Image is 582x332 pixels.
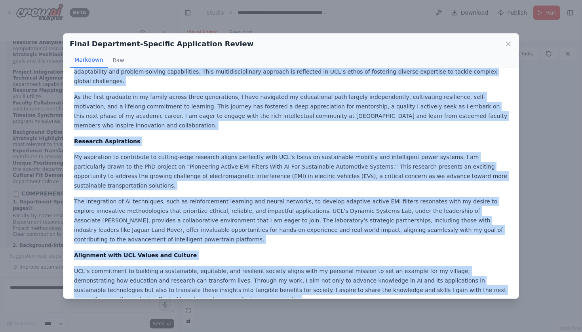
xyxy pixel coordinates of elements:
[74,252,197,258] strong: Alignment with UCL Values and Culture
[74,138,140,144] strong: Research Aspirations
[70,38,253,49] h2: Final Department-Specific Application Review
[74,197,508,244] p: The integration of AI techniques, such as reinforcement learning and neural networks, to develop ...
[74,152,508,190] p: My aspiration to contribute to cutting-edge research aligns perfectly with UCL’s focus on sustain...
[74,92,508,130] p: As the first graduate in my family across three generations, I have navigated my educational path...
[74,266,508,304] p: UCL’s commitment to building a sustainable, equitable, and resilient society aligns with my perso...
[108,53,129,68] button: Raw
[70,53,108,68] button: Markdown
